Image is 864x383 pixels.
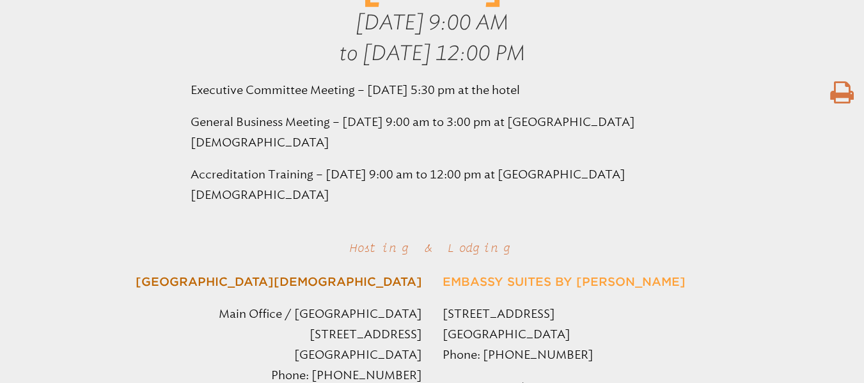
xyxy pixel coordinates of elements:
a: Embassy Suites by [PERSON_NAME] [443,275,686,288]
h2: Hosting & Lodging [223,236,642,260]
p: Executive Committee Meeting – [DATE] 5:30 pm at the hotel [191,80,674,100]
p: Accreditation Training – [DATE] 9:00 am to 12:00 pm at [GEOGRAPHIC_DATA][DEMOGRAPHIC_DATA] [191,164,674,205]
p: General Business Meeting – [DATE] 9:00 am to 3:00 pm at [GEOGRAPHIC_DATA][DEMOGRAPHIC_DATA] [191,112,674,153]
a: [GEOGRAPHIC_DATA][DEMOGRAPHIC_DATA] [136,275,422,288]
